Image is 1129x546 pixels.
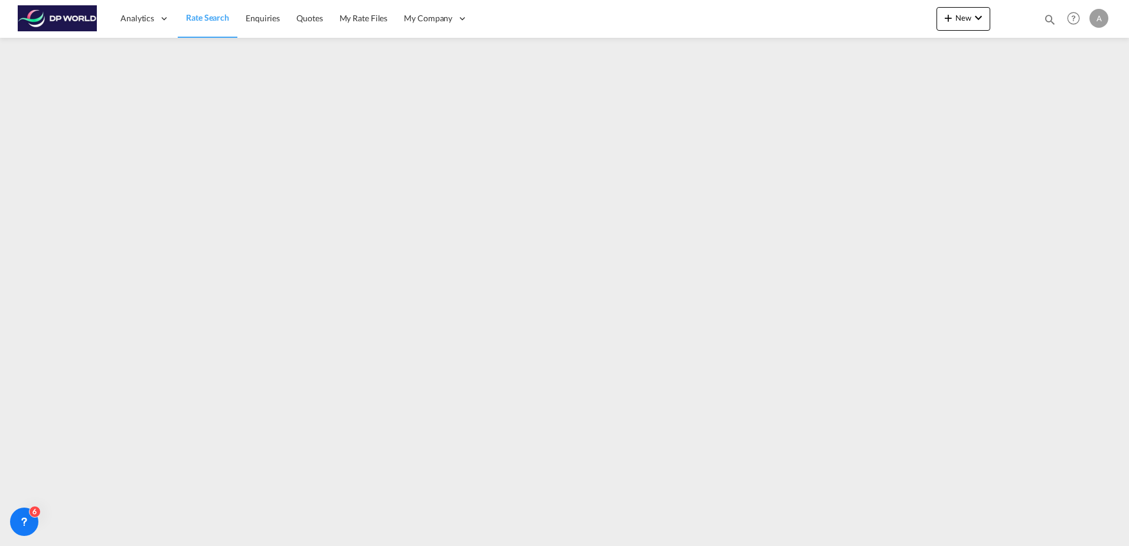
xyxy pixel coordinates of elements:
[941,13,986,22] span: New
[296,13,322,23] span: Quotes
[1089,9,1108,28] div: A
[120,12,154,24] span: Analytics
[18,5,97,32] img: c08ca190194411f088ed0f3ba295208c.png
[937,7,990,31] button: icon-plus 400-fgNewicon-chevron-down
[1063,8,1089,30] div: Help
[1043,13,1056,26] md-icon: icon-magnify
[1043,13,1056,31] div: icon-magnify
[941,11,955,25] md-icon: icon-plus 400-fg
[1063,8,1084,28] span: Help
[246,13,280,23] span: Enquiries
[340,13,388,23] span: My Rate Files
[971,11,986,25] md-icon: icon-chevron-down
[404,12,452,24] span: My Company
[186,12,229,22] span: Rate Search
